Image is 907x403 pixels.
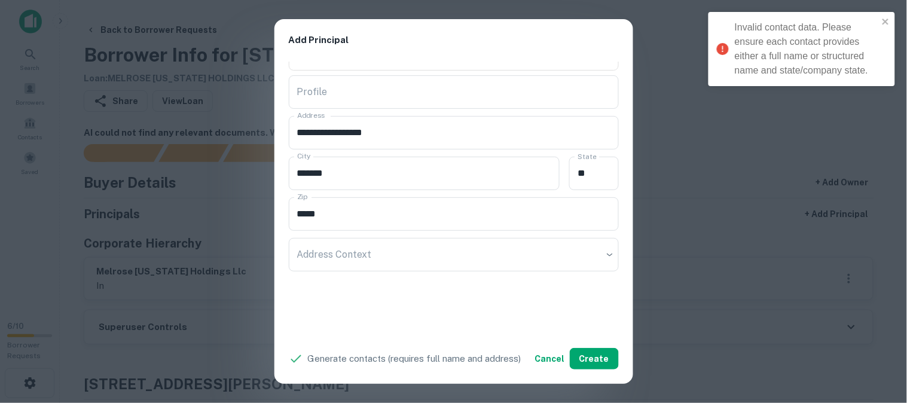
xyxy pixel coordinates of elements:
[530,348,570,370] button: Cancel
[297,111,325,121] label: Address
[578,151,597,161] label: State
[308,352,521,366] p: Generate contacts (requires full name and address)
[735,20,878,78] div: Invalid contact data. Please ensure each contact provides either a full name or structured name a...
[274,19,633,62] h2: Add Principal
[297,151,311,161] label: City
[847,307,907,365] iframe: Chat Widget
[570,348,619,370] button: Create
[289,238,619,271] div: ​
[297,192,308,202] label: Zip
[882,17,890,28] button: close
